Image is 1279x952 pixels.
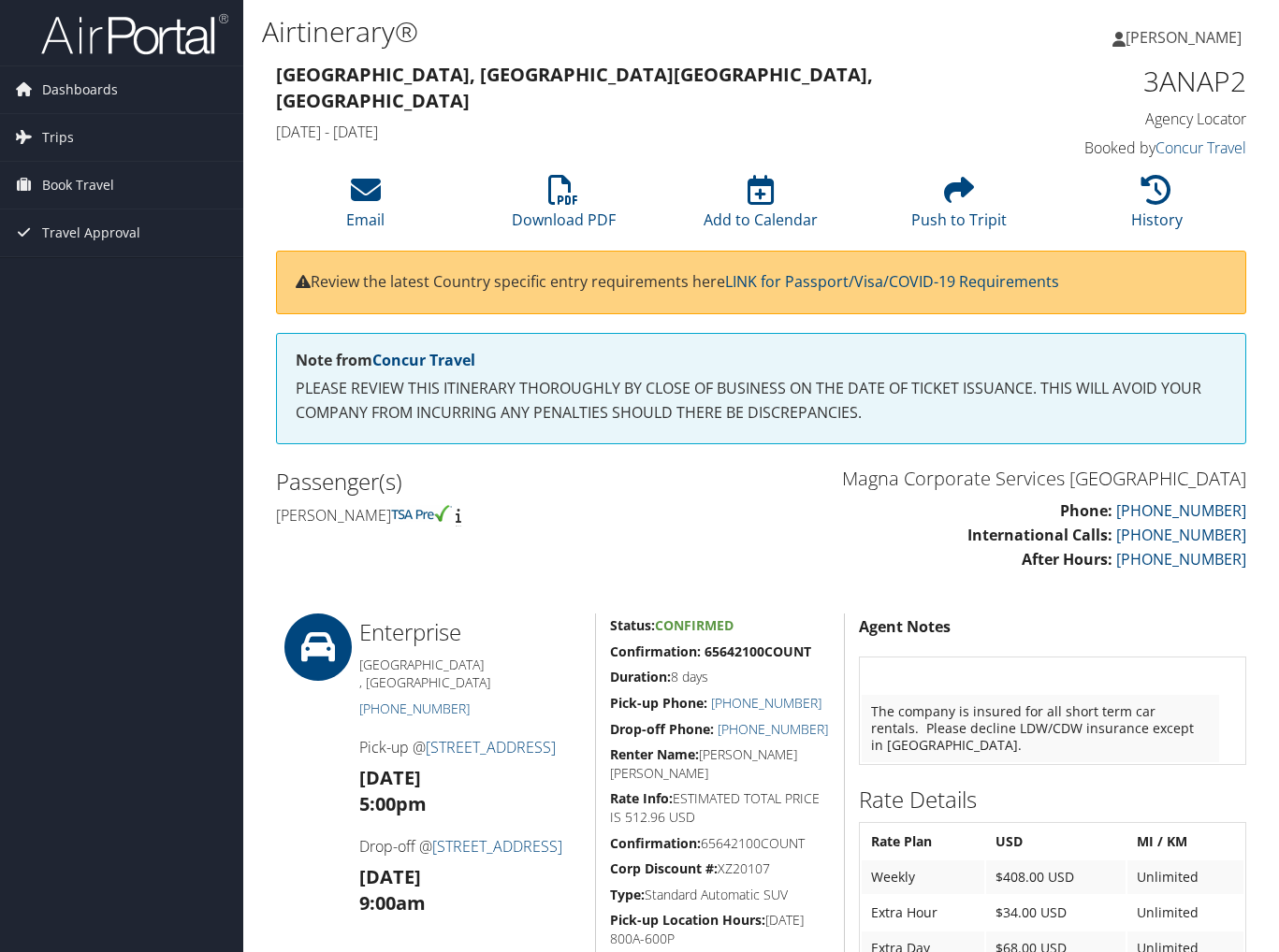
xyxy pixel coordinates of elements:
[1127,825,1243,858] th: MI / KM
[359,700,470,717] a: [PHONE_NUMBER]
[359,890,426,916] strong: 9:00am
[42,66,118,113] span: Dashboards
[610,886,831,904] h5: Standard Automatic SUV
[276,62,873,113] strong: [GEOGRAPHIC_DATA], [GEOGRAPHIC_DATA] [GEOGRAPHIC_DATA], [GEOGRAPHIC_DATA]
[610,694,707,712] strong: Pick-up Phone:
[859,616,951,637] strong: Agent Notes
[718,720,828,738] a: [PHONE_NUMBER]
[391,505,452,522] img: tsa-precheck.png
[42,114,74,161] span: Trips
[610,789,673,807] strong: Rate Info:
[41,12,228,56] img: airportal-logo.png
[610,720,714,738] strong: Drop-off Phone:
[1116,525,1246,545] a: [PHONE_NUMBER]
[610,859,718,877] strong: Corp Discount #:
[610,668,831,686] h5: 8 days
[610,789,831,826] h5: ESTIMATED TOTAL PRICE IS 512.96 USD
[1116,549,1246,570] a: [PHONE_NUMBER]
[610,616,655,634] strong: Status:
[346,185,385,230] a: Email
[1025,108,1246,129] h4: Agency Locator
[432,836,562,857] a: [STREET_ADDRESS]
[610,642,811,660] strong: Confirmation: 65642100COUNT
[359,864,421,889] strong: [DATE]
[862,825,984,858] th: Rate Plan
[862,896,984,930] td: Extra Hour
[372,350,475,370] a: Concur Travel
[610,745,831,782] h5: [PERSON_NAME] [PERSON_NAME]
[359,656,581,692] h5: [GEOGRAPHIC_DATA] , [GEOGRAPHIC_DATA]
[262,12,927,51] h1: Airtinerary®
[359,836,581,857] h4: Drop-off @
[1025,137,1246,158] h4: Booked by
[610,745,699,763] strong: Renter Name:
[711,694,821,712] a: [PHONE_NUMBER]
[911,185,1007,230] a: Push to Tripit
[610,668,671,685] strong: Duration:
[610,834,701,852] strong: Confirmation:
[1127,860,1243,894] td: Unlimited
[1060,500,1112,521] strong: Phone:
[862,860,984,894] td: Weekly
[1025,62,1246,101] h1: 3ANAP2
[859,784,1246,815] h2: Rate Details
[610,911,765,929] strong: Pick-up Location Hours:
[42,209,140,256] span: Travel Approval
[359,765,421,790] strong: [DATE]
[610,886,645,903] strong: Type:
[359,791,427,816] strong: 5:00pm
[1116,500,1246,521] a: [PHONE_NUMBER]
[871,703,1210,754] p: The company is insured for all short term car rentals. Please decline LDW/CDW insurance except in...
[1126,27,1242,48] span: [PERSON_NAME]
[359,616,581,648] h2: Enterprise
[276,122,996,142] h4: [DATE] - [DATE]
[986,896,1126,930] td: $34.00 USD
[296,270,1227,295] p: Review the latest Country specific entry requirements here
[967,525,1112,545] strong: International Calls:
[296,350,475,370] strong: Note from
[725,271,1059,292] a: LINK for Passport/Visa/COVID-19 Requirements
[359,737,581,757] h4: Pick-up @
[1022,549,1112,570] strong: After Hours:
[986,825,1126,858] th: USD
[610,834,831,853] h5: 65642100COUNT
[1155,137,1246,158] a: Concur Travel
[986,860,1126,894] td: $408.00 USD
[776,466,1247,492] h3: Magna Corporate Services [GEOGRAPHIC_DATA]
[296,377,1227,425] p: PLEASE REVIEW THIS ITINERARY THOROUGHLY BY CLOSE OF BUSINESS ON THE DATE OF TICKET ISSUANCE. THIS...
[655,616,734,634] span: Confirmed
[276,466,748,498] h2: Passenger(s)
[610,859,831,878] h5: XZ20107
[426,737,556,757] a: [STREET_ADDRESS]
[42,162,114,209] span: Book Travel
[1127,896,1243,930] td: Unlimited
[512,185,616,230] a: Download PDF
[1131,185,1183,230] a: History
[610,911,831,947] h5: [DATE] 800A-600P
[276,505,748,526] h4: [PERSON_NAME]
[704,185,818,230] a: Add to Calendar
[1112,9,1260,65] a: [PERSON_NAME]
